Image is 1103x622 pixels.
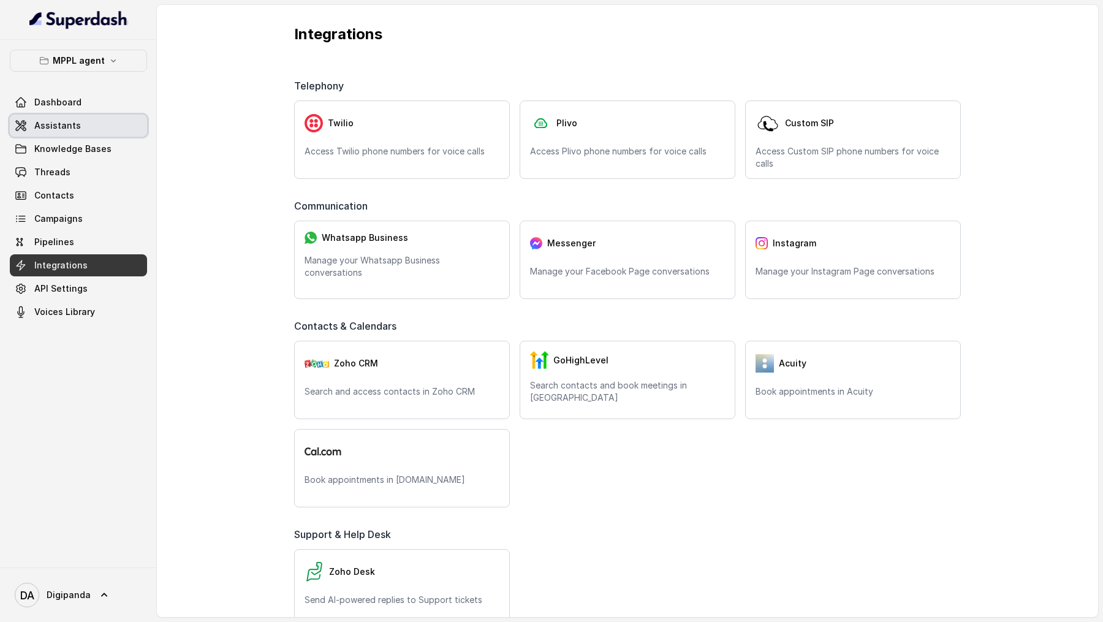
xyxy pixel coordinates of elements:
[10,301,147,323] a: Voices Library
[294,199,373,213] span: Communication
[530,145,725,157] p: Access Plivo phone numbers for voice calls
[756,354,774,373] img: 5vvjV8cQY1AVHSZc2N7qU9QabzYIM+zpgiA0bbq9KFoni1IQNE8dHPp0leJjYW31UJeOyZnSBUO77gdMaNhFCgpjLZzFnVhVC...
[530,237,542,249] img: messenger.2e14a0163066c29f9ca216c7989aa592.svg
[530,351,548,370] img: GHL.59f7fa3143240424d279.png
[10,578,147,612] a: Digipanda
[34,119,81,132] span: Assistants
[756,145,950,170] p: Access Custom SIP phone numbers for voice calls
[294,527,396,542] span: Support & Help Desk
[305,474,499,486] p: Book appointments in [DOMAIN_NAME]
[294,78,349,93] span: Telephony
[305,385,499,398] p: Search and access contacts in Zoho CRM
[10,91,147,113] a: Dashboard
[305,114,323,132] img: twilio.7c09a4f4c219fa09ad352260b0a8157b.svg
[294,319,401,333] span: Contacts & Calendars
[10,231,147,253] a: Pipelines
[329,566,375,578] span: Zoho Desk
[773,237,816,249] span: Instagram
[530,379,725,404] p: Search contacts and book meetings in [GEOGRAPHIC_DATA]
[305,254,499,279] p: Manage your Whatsapp Business conversations
[779,357,806,370] span: Acuity
[34,259,88,271] span: Integrations
[10,115,147,137] a: Assistants
[756,111,780,135] img: customSip.5d45856e11b8082b7328070e9c2309ec.svg
[34,306,95,318] span: Voices Library
[328,117,354,129] span: Twilio
[756,237,768,249] img: instagram.04eb0078a085f83fc525.png
[10,254,147,276] a: Integrations
[756,385,950,398] p: Book appointments in Acuity
[530,114,551,133] img: plivo.d3d850b57a745af99832d897a96997ac.svg
[305,145,499,157] p: Access Twilio phone numbers for voice calls
[785,117,834,129] span: Custom SIP
[10,138,147,160] a: Knowledge Bases
[34,96,81,108] span: Dashboard
[305,359,329,368] img: zohoCRM.b78897e9cd59d39d120b21c64f7c2b3a.svg
[547,237,596,249] span: Messenger
[34,213,83,225] span: Campaigns
[553,354,608,366] span: GoHighLevel
[756,265,950,278] p: Manage your Instagram Page conversations
[556,117,577,129] span: Plivo
[294,25,961,44] p: Integrations
[20,589,34,602] text: DA
[10,208,147,230] a: Campaigns
[305,594,499,606] p: Send AI-powered replies to Support tickets
[34,283,88,295] span: API Settings
[305,447,341,455] img: logo.svg
[29,10,128,29] img: light.svg
[334,357,378,370] span: Zoho CRM
[34,236,74,248] span: Pipelines
[10,50,147,72] button: MPPL agent
[530,265,725,278] p: Manage your Facebook Page conversations
[34,189,74,202] span: Contacts
[10,161,147,183] a: Threads
[34,143,112,155] span: Knowledge Bases
[53,53,105,68] p: MPPL agent
[10,278,147,300] a: API Settings
[10,184,147,207] a: Contacts
[322,232,408,244] span: Whatsapp Business
[34,166,70,178] span: Threads
[305,232,317,244] img: whatsapp.f50b2aaae0bd8934e9105e63dc750668.svg
[47,589,91,601] span: Digipanda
